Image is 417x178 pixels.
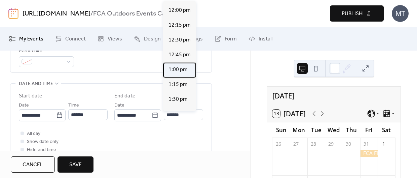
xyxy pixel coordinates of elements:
div: MT [392,5,409,22]
span: Date [19,101,29,110]
span: Date [114,101,124,110]
span: Connect [65,35,86,43]
div: Tue [307,122,325,138]
span: 1:15 pm [168,81,188,89]
span: My Events [19,35,43,43]
span: Show date only [27,138,59,146]
span: Views [108,35,122,43]
span: Design [144,35,161,43]
span: Date and time [19,80,53,88]
span: Publish [342,10,363,18]
div: Sun [272,122,290,138]
div: 26 [275,140,282,147]
button: Cancel [11,156,55,173]
span: Hide end time [27,146,56,154]
div: Sat [378,122,395,138]
span: 1:00 pm [168,66,188,74]
button: Save [58,156,93,173]
div: Start date [19,92,42,100]
div: 30 [345,140,352,147]
a: Connect [50,30,91,48]
a: Views [92,30,127,48]
div: Event color [19,47,73,55]
div: Thu [343,122,360,138]
button: 13[DATE] [270,108,308,119]
span: Save [69,161,82,169]
a: Install [243,30,277,48]
a: Form [210,30,242,48]
span: Time [68,101,79,110]
div: FCA Flying Turkey Shoot [360,150,378,157]
span: 12:30 pm [168,36,191,44]
div: 27 [293,140,299,147]
div: 29 [328,140,334,147]
span: All day [27,130,40,138]
div: 31 [363,140,370,147]
div: Wed [325,122,342,138]
button: Publish [330,5,384,22]
div: 1 [380,140,387,147]
span: 12:45 pm [168,51,191,59]
span: Install [259,35,272,43]
span: Form [225,35,237,43]
div: [DATE] [267,87,401,105]
a: Design [129,30,166,48]
span: 12:00 pm [168,6,191,14]
span: 12:15 pm [168,21,191,29]
a: My Events [4,30,48,48]
span: 1:45 pm [168,110,188,118]
img: logo [8,8,18,19]
div: Mon [290,122,307,138]
b: FCA Outdoors Events Calendar [93,7,184,20]
div: End date [114,92,136,100]
span: Cancel [23,161,43,169]
b: / [90,7,93,20]
a: [URL][DOMAIN_NAME] [23,7,90,20]
span: 1:30 pm [168,95,188,103]
div: Fri [360,122,378,138]
div: 28 [310,140,317,147]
